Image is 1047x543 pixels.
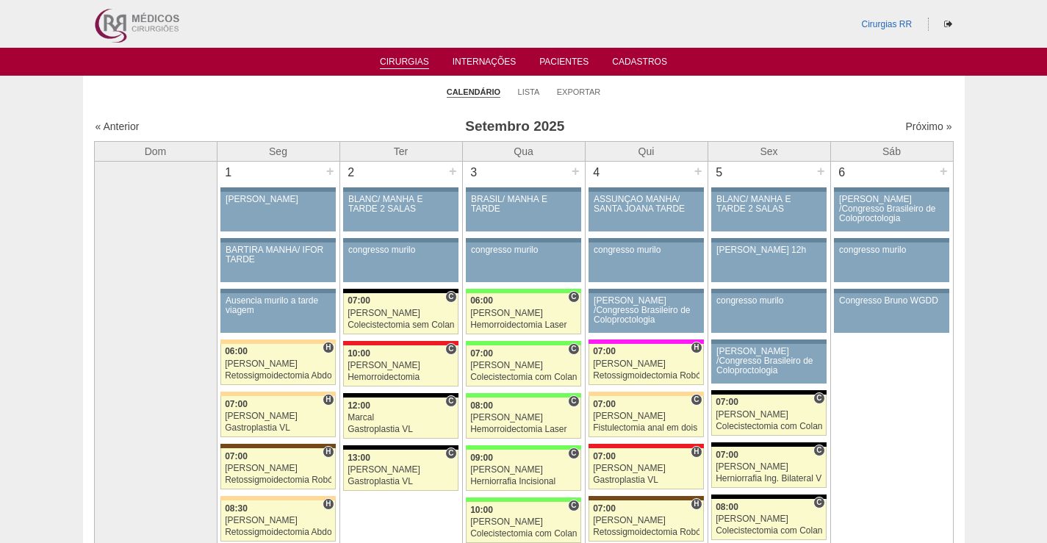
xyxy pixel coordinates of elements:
a: Internações [453,57,517,71]
div: Congresso Bruno WGDD [839,296,944,306]
div: Key: Aviso [466,187,580,192]
div: Herniorrafia Ing. Bilateral VL [716,474,822,483]
div: Key: Aviso [220,187,335,192]
a: BLANC/ MANHÃ E TARDE 2 SALAS [343,192,458,231]
a: Lista [518,87,540,97]
a: BRASIL/ MANHÃ E TARDE [466,192,580,231]
a: BLANC/ MANHÃ E TARDE 2 SALAS [711,192,826,231]
div: Key: Blanc [711,390,826,395]
div: [PERSON_NAME] /Congresso Brasileiro de Coloproctologia [716,347,821,376]
th: Qui [585,141,708,161]
div: 4 [586,162,608,184]
a: congresso murilo [343,242,458,282]
div: Key: Bartira [589,392,703,396]
div: BLANC/ MANHÃ E TARDE 2 SALAS [348,195,453,214]
div: [PERSON_NAME] [226,195,331,204]
span: 07:00 [716,397,738,407]
div: congresso murilo [839,245,944,255]
div: Retossigmoidectomia Abdominal VL [225,528,331,537]
div: Key: Santa Joana [589,496,703,500]
span: 10:00 [470,505,493,515]
div: Key: Aviso [220,289,335,293]
div: Key: Aviso [589,238,703,242]
a: C 07:00 [PERSON_NAME] Fistulectomia anal em dois tempos [589,396,703,437]
a: [PERSON_NAME] 12h [711,242,826,282]
th: Ter [339,141,462,161]
span: Consultório [445,291,456,303]
a: Cadastros [612,57,667,71]
a: H 07:00 [PERSON_NAME] Retossigmoidectomia Robótica [589,344,703,385]
div: Key: Blanc [343,393,458,398]
h3: Setembro 2025 [301,116,729,137]
a: Cirurgias RR [861,19,912,29]
span: 07:00 [348,295,370,306]
div: [PERSON_NAME] [470,517,577,527]
span: 06:00 [470,295,493,306]
a: H 08:30 [PERSON_NAME] Retossigmoidectomia Abdominal VL [220,500,335,542]
div: Key: Aviso [343,238,458,242]
a: H 07:00 [PERSON_NAME] Retossigmoidectomia Robótica [589,500,703,542]
div: Key: Aviso [711,289,826,293]
div: Key: Brasil [466,289,580,293]
div: + [815,162,827,181]
div: Key: Aviso [834,238,949,242]
span: 12:00 [348,400,370,411]
a: Congresso Bruno WGDD [834,293,949,333]
th: Sex [708,141,830,161]
a: C 09:00 [PERSON_NAME] Herniorrafia Incisional [466,450,580,491]
div: Colecistectomia com Colangiografia VL [470,373,577,382]
div: Key: Bartira [220,339,335,344]
a: [PERSON_NAME] [220,192,335,231]
div: [PERSON_NAME] [225,411,331,421]
a: C 07:00 [PERSON_NAME] Colecistectomia com Colangiografia VL [711,395,826,436]
div: Colecistectomia com Colangiografia VL [470,529,577,539]
div: Key: Aviso [343,187,458,192]
a: « Anterior [96,121,140,132]
div: Gastroplastia VL [348,425,454,434]
div: [PERSON_NAME] [593,464,699,473]
i: Sair [944,20,952,29]
span: Consultório [568,447,579,459]
span: 07:00 [716,450,738,460]
div: + [324,162,337,181]
div: Key: Blanc [343,445,458,450]
div: + [938,162,950,181]
div: [PERSON_NAME] [470,413,577,422]
a: C 07:00 [PERSON_NAME] Herniorrafia Ing. Bilateral VL [711,447,826,488]
div: 3 [463,162,486,184]
span: 07:00 [225,451,248,461]
div: + [692,162,705,181]
div: 5 [708,162,731,184]
a: BARTIRA MANHÃ/ IFOR TARDE [220,242,335,282]
a: C 07:00 [PERSON_NAME] Colecistectomia sem Colangiografia VL [343,293,458,334]
div: + [447,162,459,181]
a: Pacientes [539,57,589,71]
span: Consultório [568,343,579,355]
a: H 06:00 [PERSON_NAME] Retossigmoidectomia Abdominal VL [220,344,335,385]
div: [PERSON_NAME] [348,465,454,475]
a: Próximo » [905,121,951,132]
a: Calendário [447,87,500,98]
a: C 13:00 [PERSON_NAME] Gastroplastia VL [343,450,458,491]
div: [PERSON_NAME] [593,516,699,525]
th: Sáb [830,141,953,161]
span: Hospital [323,394,334,406]
span: Consultório [568,395,579,407]
div: Hemorroidectomia Laser [470,320,577,330]
span: 13:00 [348,453,370,463]
div: Key: Santa Joana [220,444,335,448]
a: H 07:00 [PERSON_NAME] Retossigmoidectomia Robótica [220,448,335,489]
div: BARTIRA MANHÃ/ IFOR TARDE [226,245,331,265]
div: Colecistectomia com Colangiografia VL [716,422,822,431]
div: [PERSON_NAME] [225,359,331,369]
span: 09:00 [470,453,493,463]
div: congresso murilo [594,245,699,255]
div: 2 [340,162,363,184]
div: [PERSON_NAME] [716,514,822,524]
a: Exportar [557,87,601,97]
div: Retossigmoidectomia Abdominal VL [225,371,331,381]
div: 1 [217,162,240,184]
div: Herniorrafia Incisional [470,477,577,486]
div: Key: Aviso [589,187,703,192]
a: congresso murilo [834,242,949,282]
